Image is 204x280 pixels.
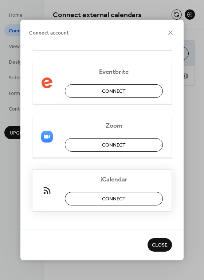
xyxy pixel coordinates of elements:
img: zoom [41,131,53,143]
span: iCalendar [65,176,163,184]
button: Connect [65,84,163,98]
button: Connect [65,138,163,152]
span: Connect [102,88,126,95]
span: Connect [102,195,126,203]
img: ical [41,185,53,196]
button: Close [148,238,172,252]
span: Zoom [65,122,163,130]
span: Close [152,242,168,249]
span: Connect account [29,29,69,37]
span: Connect [102,141,126,149]
button: Connect [65,192,163,205]
span: Eventbrite [65,68,163,76]
img: eventbrite [41,77,53,89]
